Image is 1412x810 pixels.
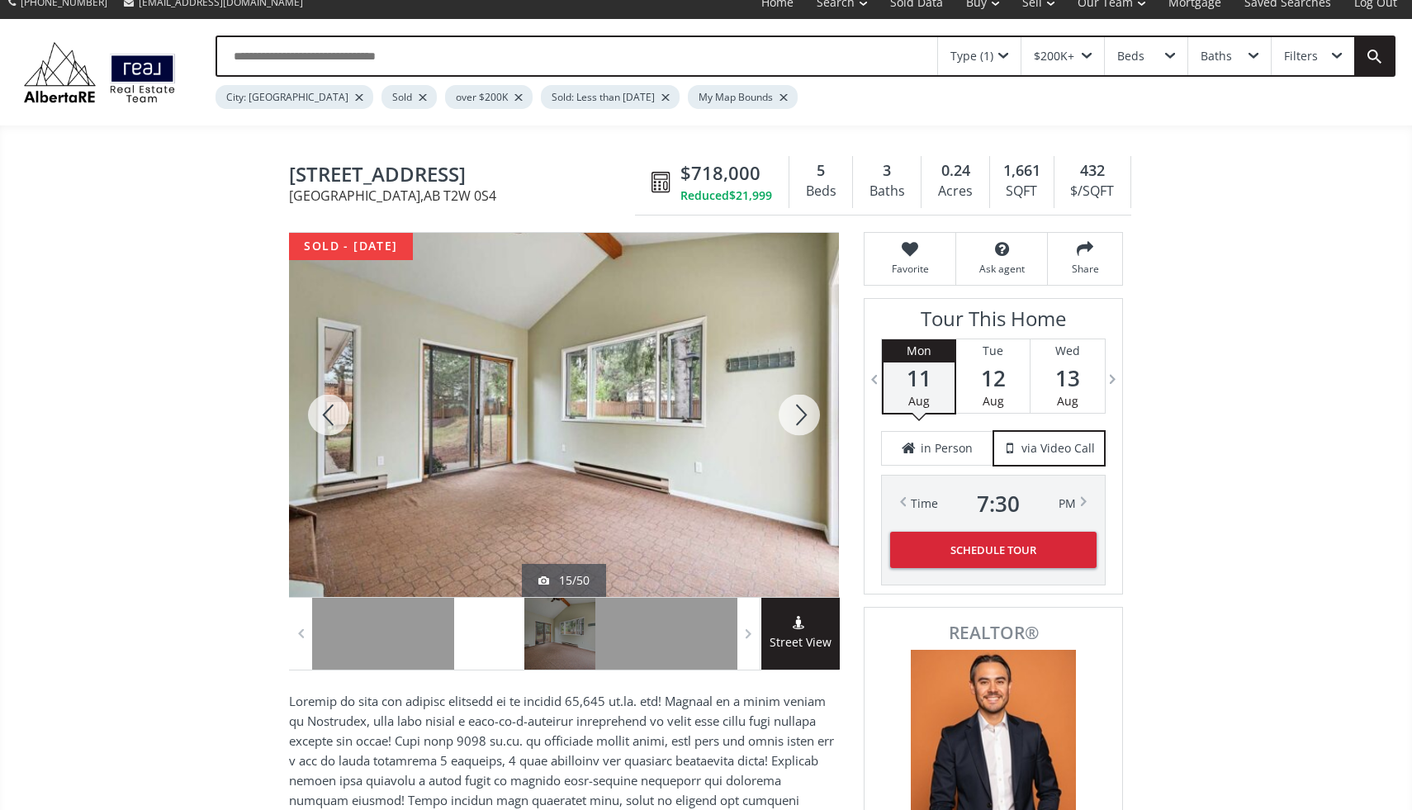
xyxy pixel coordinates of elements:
[881,307,1106,339] h3: Tour This Home
[1201,50,1232,62] div: Baths
[884,339,955,362] div: Mon
[1063,160,1122,182] div: 432
[950,50,993,62] div: Type (1)
[289,233,413,260] div: sold - [DATE]
[890,532,1097,568] button: Schedule Tour
[983,393,1004,409] span: Aug
[538,572,590,589] div: 15/50
[761,633,840,652] span: Street View
[883,624,1104,642] span: REALTOR®
[964,262,1039,276] span: Ask agent
[289,189,643,202] span: [GEOGRAPHIC_DATA] , AB T2W 0S4
[1284,50,1318,62] div: Filters
[1117,50,1144,62] div: Beds
[911,492,1076,515] div: Time PM
[930,160,980,182] div: 0.24
[289,163,643,189] span: 71 Snowdon Crescent SW
[729,187,772,204] span: $21,999
[956,367,1030,390] span: 12
[1057,393,1078,409] span: Aug
[956,339,1030,362] div: Tue
[884,367,955,390] span: 11
[216,85,373,109] div: City: [GEOGRAPHIC_DATA]
[381,85,437,109] div: Sold
[688,85,798,109] div: My Map Bounds
[798,160,844,182] div: 5
[1034,50,1074,62] div: $200K+
[541,85,680,109] div: Sold: Less than [DATE]
[998,179,1045,204] div: SQFT
[798,179,844,204] div: Beds
[1003,160,1040,182] span: 1,661
[908,393,930,409] span: Aug
[977,492,1020,515] span: 7 : 30
[680,187,772,204] div: Reduced
[1031,367,1105,390] span: 13
[861,179,912,204] div: Baths
[930,179,980,204] div: Acres
[1031,339,1105,362] div: Wed
[861,160,912,182] div: 3
[1056,262,1114,276] span: Share
[289,233,839,597] div: 71 Snowdon Crescent SW Calgary, AB T2W 0S4 - Photo 16 of 50
[873,262,947,276] span: Favorite
[17,38,182,107] img: Logo
[1021,440,1095,457] span: via Video Call
[921,440,973,457] span: in Person
[1063,179,1122,204] div: $/SQFT
[445,85,533,109] div: over $200K
[680,160,760,186] span: $718,000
